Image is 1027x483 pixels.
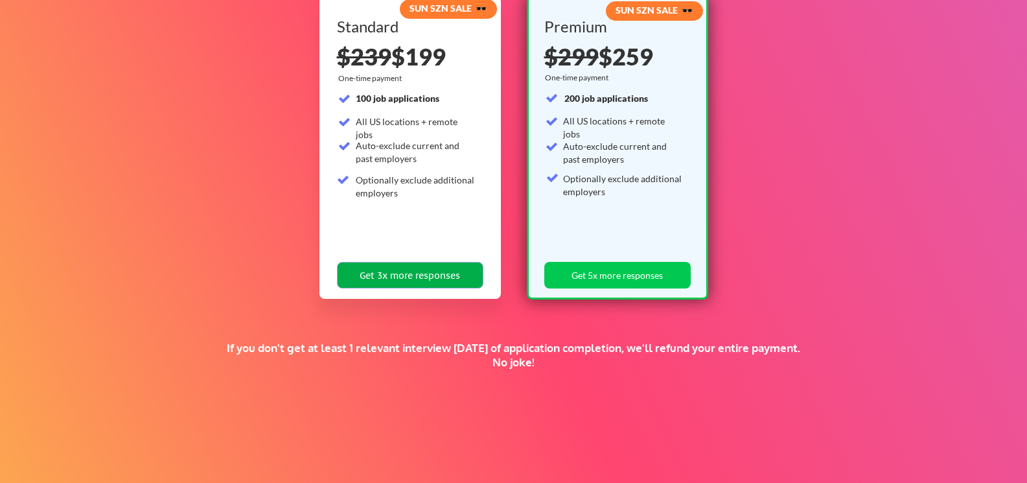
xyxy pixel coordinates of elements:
strong: SUN SZN SALE 🕶️ [410,3,487,14]
button: Get 5x more responses [544,262,691,289]
button: Get 3x more responses [337,262,483,289]
div: Auto-exclude current and past employers [563,140,683,165]
div: All US locations + remote jobs [563,115,683,140]
div: $199 [337,45,483,68]
strong: SUN SZN SALE 🕶️ [616,5,693,16]
div: Standard [337,19,479,34]
div: Premium [544,19,686,34]
strong: 100 job applications [356,93,439,104]
div: If you don't get at least 1 relevant interview [DATE] of application completion, we'll refund you... [225,341,802,370]
div: Auto-exclude current and past employers [356,139,476,165]
div: All US locations + remote jobs [356,115,476,141]
div: One-time payment [338,73,406,84]
s: $239 [337,42,391,71]
div: $259 [544,45,686,68]
s: $299 [544,42,599,71]
div: One-time payment [545,73,612,83]
div: Optionally exclude additional employers [356,174,476,199]
div: Optionally exclude additional employers [563,172,683,198]
strong: 200 job applications [564,93,648,104]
